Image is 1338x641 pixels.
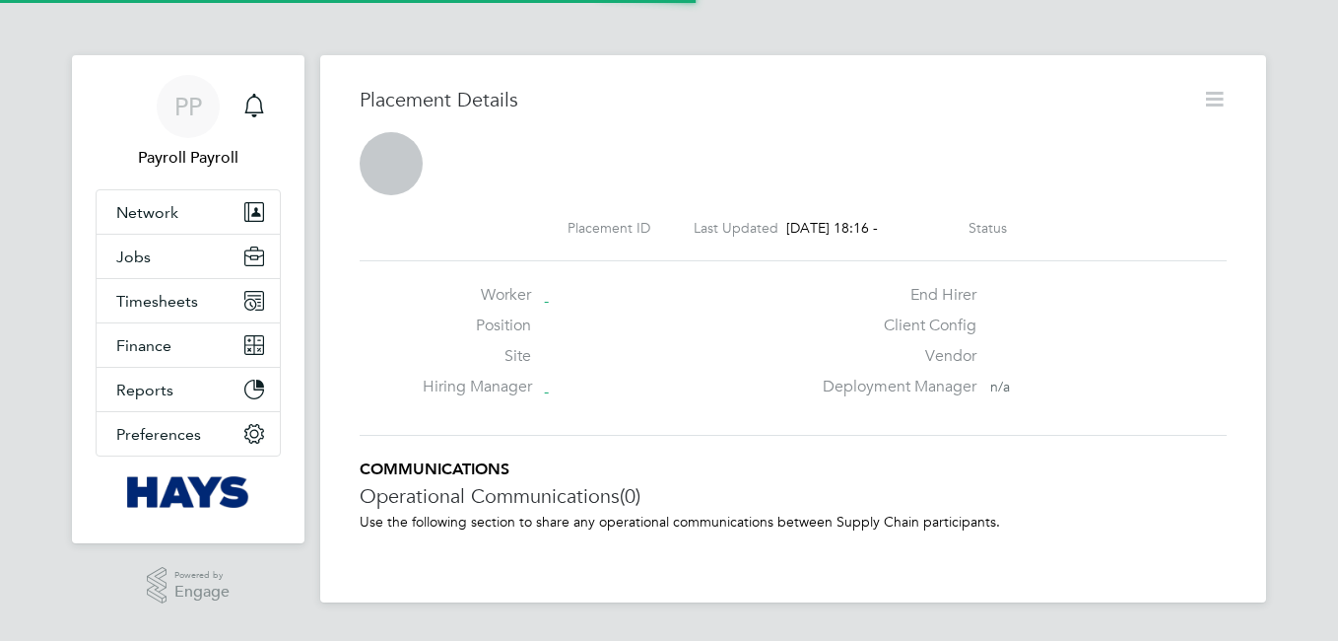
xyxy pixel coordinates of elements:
[969,219,1007,237] label: Status
[786,219,878,237] span: [DATE] 18:16 -
[97,368,280,411] button: Reports
[72,55,304,543] nav: Main navigation
[174,584,230,601] span: Engage
[811,285,976,306] label: End Hirer
[116,425,201,444] span: Preferences
[360,87,1187,112] h3: Placement Details
[811,346,976,367] label: Vendor
[423,316,531,336] label: Position
[116,292,198,311] span: Timesheets
[423,377,531,397] label: Hiring Manager
[116,203,178,222] span: Network
[360,460,1227,480] h5: COMMUNICATIONS
[811,316,976,336] label: Client Config
[97,323,280,367] button: Finance
[116,336,171,355] span: Finance
[620,483,640,509] span: (0)
[423,285,531,306] label: Worker
[96,146,281,170] span: Payroll Payroll
[116,381,173,399] span: Reports
[423,346,531,367] label: Site
[97,412,280,456] button: Preferences
[96,75,281,170] a: PPPayroll Payroll
[811,377,976,397] label: Deployment Manager
[174,94,202,119] span: PP
[116,248,151,266] span: Jobs
[147,567,231,605] a: Powered byEngage
[97,235,280,278] button: Jobs
[174,567,230,584] span: Powered by
[990,378,1010,395] span: n/a
[694,219,778,237] label: Last Updated
[568,219,650,237] label: Placement ID
[97,279,280,322] button: Timesheets
[360,483,1227,509] h3: Operational Communications
[97,190,280,234] button: Network
[96,476,281,508] a: Go to home page
[127,476,250,508] img: hays-logo-retina.png
[360,513,1227,531] p: Use the following section to share any operational communications between Supply Chain participants.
